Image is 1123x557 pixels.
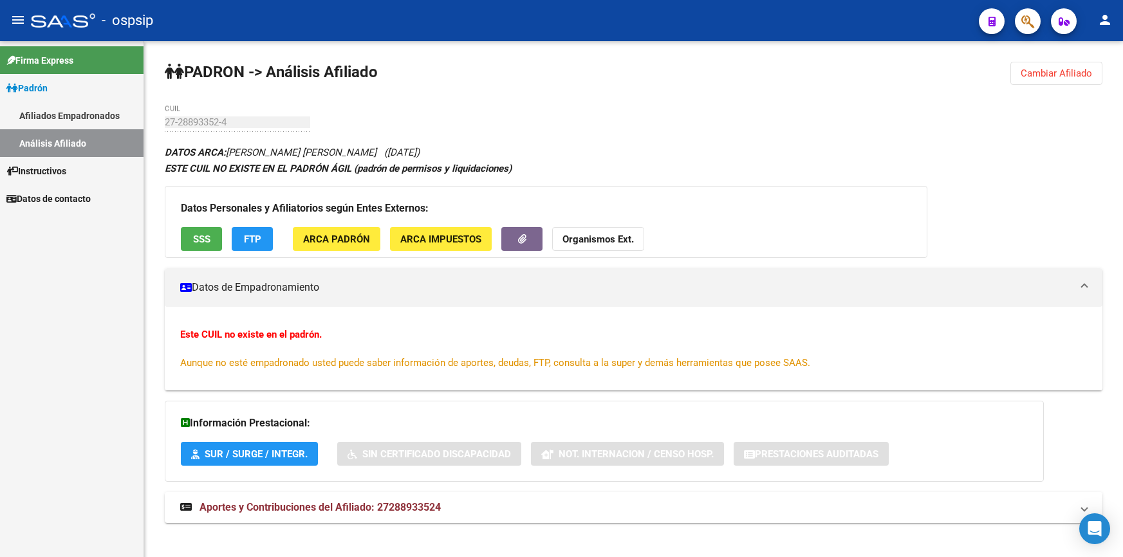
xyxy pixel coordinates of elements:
[200,501,441,513] span: Aportes y Contribuciones del Afiliado: 27288933524
[1079,513,1110,544] div: Open Intercom Messenger
[303,233,370,245] span: ARCA Padrón
[531,442,724,466] button: Not. Internacion / Censo Hosp.
[244,233,261,245] span: FTP
[6,53,73,68] span: Firma Express
[165,147,376,158] span: [PERSON_NAME] [PERSON_NAME]
[165,268,1102,307] mat-expansion-panel-header: Datos de Empadronamiento
[559,448,714,460] span: Not. Internacion / Censo Hosp.
[10,12,26,28] mat-icon: menu
[552,227,644,251] button: Organismos Ext.
[181,199,911,217] h3: Datos Personales y Afiliatorios según Entes Externos:
[180,357,810,369] span: Aunque no esté empadronado usted puede saber información de aportes, deudas, FTP, consulta a la s...
[181,442,318,466] button: SUR / SURGE / INTEGR.
[181,227,222,251] button: SSS
[400,233,481,245] span: ARCA Impuestos
[734,442,889,466] button: Prestaciones Auditadas
[165,163,512,174] strong: ESTE CUIL NO EXISTE EN EL PADRÓN ÁGIL (padrón de permisos y liquidaciones)
[337,442,521,466] button: Sin Certificado Discapacidad
[232,227,273,251] button: FTP
[362,448,511,460] span: Sin Certificado Discapacidad
[6,81,48,95] span: Padrón
[165,492,1102,523] mat-expansion-panel-header: Aportes y Contribuciones del Afiliado: 27288933524
[6,164,66,178] span: Instructivos
[562,233,634,245] strong: Organismos Ext.
[390,227,492,251] button: ARCA Impuestos
[165,63,378,81] strong: PADRON -> Análisis Afiliado
[1097,12,1113,28] mat-icon: person
[6,192,91,206] span: Datos de contacto
[180,329,322,340] strong: Este CUIL no existe en el padrón.
[165,307,1102,390] div: Datos de Empadronamiento
[193,233,210,245] span: SSS
[205,448,308,460] span: SUR / SURGE / INTEGR.
[181,414,1028,432] h3: Información Prestacional:
[1010,62,1102,85] button: Cambiar Afiliado
[1021,68,1092,79] span: Cambiar Afiliado
[293,227,380,251] button: ARCA Padrón
[384,147,420,158] span: ([DATE])
[755,448,878,460] span: Prestaciones Auditadas
[165,147,226,158] strong: DATOS ARCA:
[102,6,153,35] span: - ospsip
[180,280,1072,295] mat-panel-title: Datos de Empadronamiento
